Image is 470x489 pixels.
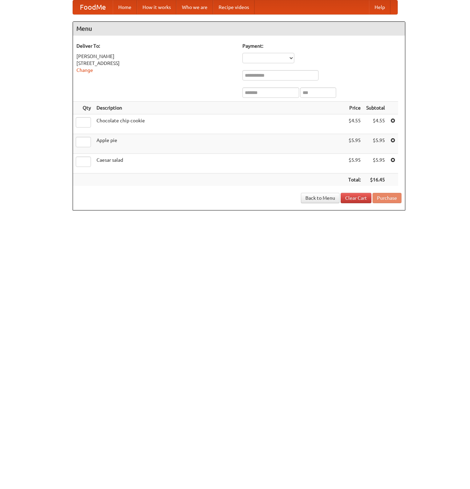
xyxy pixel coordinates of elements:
[94,114,345,134] td: Chocolate chip cookie
[76,67,93,73] a: Change
[94,154,345,173] td: Caesar salad
[345,102,363,114] th: Price
[372,193,402,203] button: Purchase
[345,154,363,173] td: $5.95
[73,0,113,14] a: FoodMe
[242,43,402,49] h5: Payment:
[213,0,255,14] a: Recipe videos
[345,114,363,134] td: $4.55
[363,114,388,134] td: $4.55
[345,134,363,154] td: $5.95
[363,134,388,154] td: $5.95
[301,193,340,203] a: Back to Menu
[363,154,388,173] td: $5.95
[341,193,371,203] a: Clear Cart
[94,102,345,114] th: Description
[73,22,405,36] h4: Menu
[176,0,213,14] a: Who we are
[76,43,236,49] h5: Deliver To:
[76,60,236,67] div: [STREET_ADDRESS]
[113,0,137,14] a: Home
[76,53,236,60] div: [PERSON_NAME]
[363,173,388,186] th: $16.45
[137,0,176,14] a: How it works
[363,102,388,114] th: Subtotal
[94,134,345,154] td: Apple pie
[369,0,390,14] a: Help
[345,173,363,186] th: Total:
[73,102,94,114] th: Qty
